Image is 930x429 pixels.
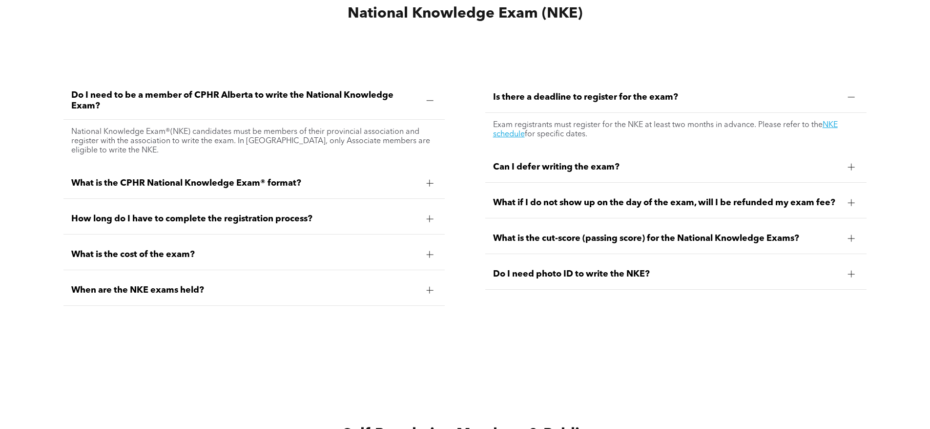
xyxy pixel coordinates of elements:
span: Do I need photo ID to write the NKE? [493,269,840,279]
span: Can I defer writing the exam? [493,162,840,172]
span: Is there a deadline to register for the exam? [493,92,840,103]
span: How long do I have to complete the registration process? [71,214,418,224]
a: NKE schedule [493,121,838,138]
span: National Knowledge Exam (NKE) [348,6,582,21]
span: Do I need to be a member of CPHR Alberta to write the National Knowledge Exam? [71,90,418,111]
p: National Knowledge Exam®(NKE) candidates must be members of their provincial association and regi... [71,128,437,155]
span: What is the cut-score (passing score) for the National Knowledge Exams? [493,233,840,244]
p: Exam registrants must register for the NKE at least two months in advance. Please refer to the fo... [493,121,859,139]
span: When are the NKE exams held? [71,285,418,296]
span: What is the cost of the exam? [71,249,418,260]
span: What if I do not show up on the day of the exam, will I be refunded my exam fee? [493,197,840,208]
span: What is the CPHR National Knowledge Exam® format? [71,178,418,189]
